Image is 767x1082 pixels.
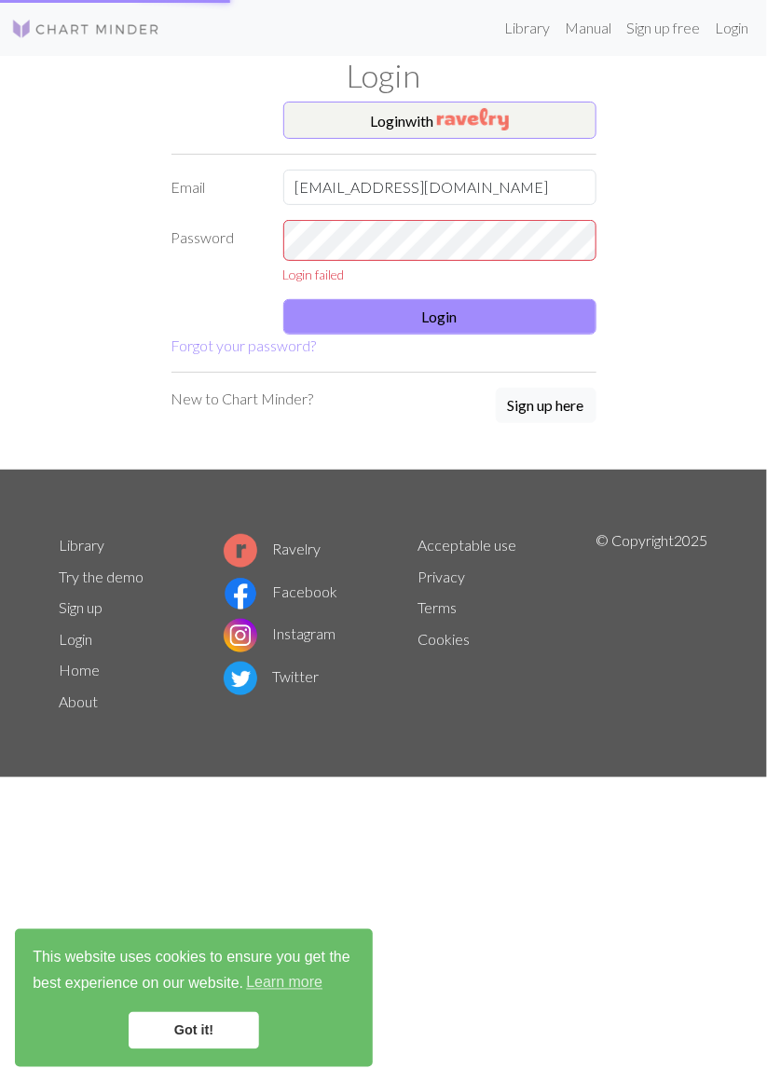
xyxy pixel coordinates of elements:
[15,929,373,1067] div: cookieconsent
[619,9,707,47] a: Sign up free
[11,18,160,40] img: Logo
[497,9,557,47] a: Library
[224,534,257,568] img: Ravelry logo
[418,598,457,616] a: Terms
[160,170,272,205] label: Email
[224,619,257,652] img: Instagram logo
[283,299,596,335] button: Login
[171,388,314,410] p: New to Chart Minder?
[60,568,144,585] a: Try the demo
[418,630,470,648] a: Cookies
[160,220,272,284] label: Password
[496,388,596,423] button: Sign up here
[224,667,319,685] a: Twitter
[418,536,516,554] a: Acceptable use
[129,1012,259,1049] a: dismiss cookie message
[224,624,336,642] a: Instagram
[707,9,756,47] a: Login
[224,662,257,695] img: Twitter logo
[596,529,707,718] p: © Copyright 2025
[33,947,355,997] span: This website uses cookies to ensure you get the best experience on our website.
[224,582,337,600] a: Facebook
[171,336,317,354] a: Forgot your password?
[224,540,321,557] a: Ravelry
[557,9,619,47] a: Manual
[60,536,105,554] a: Library
[48,56,719,94] h1: Login
[418,568,465,585] a: Privacy
[437,108,509,130] img: Ravelry
[60,661,101,678] a: Home
[283,102,596,139] button: Loginwith
[60,692,99,710] a: About
[283,265,596,284] div: Login failed
[60,598,103,616] a: Sign up
[224,577,257,610] img: Facebook logo
[496,388,596,425] a: Sign up here
[60,630,93,648] a: Login
[243,969,325,997] a: learn more about cookies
